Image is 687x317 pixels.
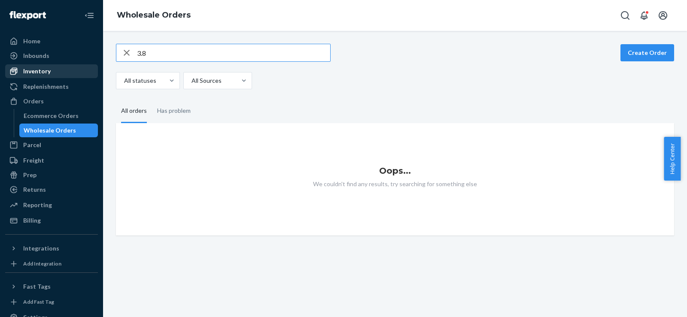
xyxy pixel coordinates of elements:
a: Prep [5,168,98,182]
span: Support [17,6,48,14]
input: All Sources [191,76,192,85]
img: Flexport logo [9,11,46,20]
a: Inventory [5,64,98,78]
div: Billing [23,216,41,225]
a: Add Fast Tag [5,297,98,307]
div: Home [23,37,40,45]
div: Orders [23,97,44,106]
input: All statuses [123,76,124,85]
div: Inbounds [23,51,49,60]
button: Integrations [5,242,98,255]
a: Add Integration [5,259,98,269]
div: Reporting [23,201,52,209]
div: Fast Tags [23,282,51,291]
a: Reporting [5,198,98,212]
div: Returns [23,185,46,194]
input: Search orders [137,44,330,61]
p: We couldn't find any results, try searching for something else [116,180,674,188]
div: Parcel [23,141,41,149]
a: Wholesale Orders [117,10,191,20]
div: All orders [121,100,147,123]
a: Returns [5,183,98,196]
div: Inventory [23,67,51,75]
div: Ecommerce Orders [24,112,79,120]
a: Orders [5,94,98,108]
a: Inbounds [5,49,98,63]
ol: breadcrumbs [110,3,198,28]
button: Open account menu [654,7,672,24]
div: Integrations [23,244,59,253]
div: Freight [23,156,44,165]
button: Help Center [664,137,681,181]
a: Parcel [5,138,98,152]
div: Add Fast Tag [23,298,54,305]
div: Prep [23,171,36,179]
div: Replenishments [23,82,69,91]
a: Home [5,34,98,48]
a: Billing [5,214,98,227]
div: Add Integration [23,260,61,267]
button: Open Search Box [617,7,634,24]
h1: Oops... [116,166,674,175]
a: Replenishments [5,80,98,94]
a: Ecommerce Orders [19,109,98,123]
div: Has problem [157,100,191,122]
button: Close Navigation [81,7,98,24]
a: Wholesale Orders [19,124,98,137]
button: Create Order [620,44,674,61]
button: Fast Tags [5,280,98,293]
button: Open notifications [635,7,653,24]
a: Freight [5,154,98,167]
div: Wholesale Orders [24,126,76,135]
